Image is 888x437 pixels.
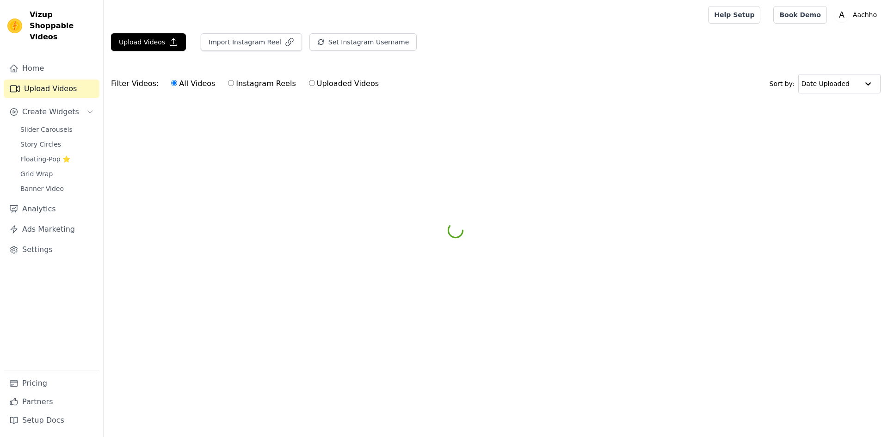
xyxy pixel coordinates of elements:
[4,80,99,98] a: Upload Videos
[15,167,99,180] a: Grid Wrap
[20,154,70,164] span: Floating-Pop ⭐
[15,138,99,151] a: Story Circles
[4,200,99,218] a: Analytics
[839,10,845,19] text: A
[111,33,186,51] button: Upload Videos
[22,106,79,117] span: Create Widgets
[7,18,22,33] img: Vizup
[20,140,61,149] span: Story Circles
[171,78,216,90] label: All Videos
[834,6,881,23] button: A Aachho
[770,74,881,93] div: Sort by:
[4,411,99,430] a: Setup Docs
[171,80,177,86] input: All Videos
[708,6,760,24] a: Help Setup
[20,125,73,134] span: Slider Carousels
[228,78,296,90] label: Instagram Reels
[4,240,99,259] a: Settings
[228,80,234,86] input: Instagram Reels
[15,153,99,166] a: Floating-Pop ⭐
[4,393,99,411] a: Partners
[308,78,379,90] label: Uploaded Videos
[309,33,417,51] button: Set Instagram Username
[773,6,826,24] a: Book Demo
[4,59,99,78] a: Home
[15,182,99,195] a: Banner Video
[20,169,53,178] span: Grid Wrap
[4,103,99,121] button: Create Widgets
[309,80,315,86] input: Uploaded Videos
[849,6,881,23] p: Aachho
[201,33,302,51] button: Import Instagram Reel
[15,123,99,136] a: Slider Carousels
[4,220,99,239] a: Ads Marketing
[30,9,96,43] span: Vizup Shoppable Videos
[4,374,99,393] a: Pricing
[111,73,384,94] div: Filter Videos:
[20,184,64,193] span: Banner Video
